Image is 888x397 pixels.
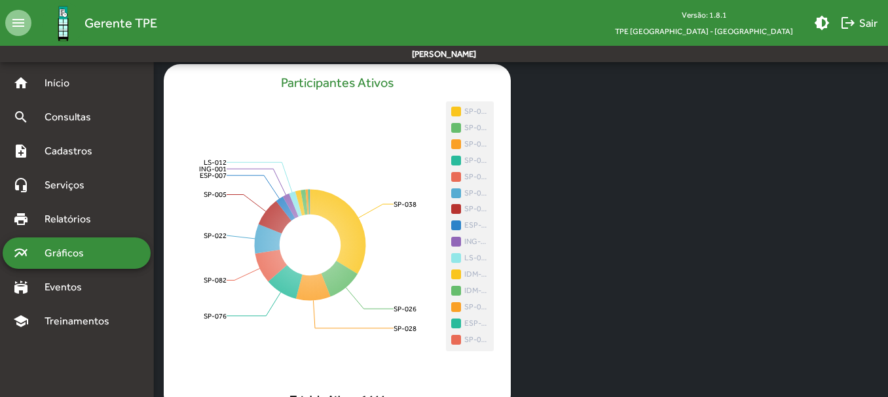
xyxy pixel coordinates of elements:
[199,165,227,173] text: ING-001
[464,335,489,345] span: SP-084
[5,10,31,36] mat-icon: menu
[37,313,125,329] span: Treinamentos
[204,190,227,198] text: SP-005
[451,141,489,151] span: SP-028
[451,288,489,298] span: IDM-002
[84,12,157,33] span: Gerente TPE
[451,337,489,347] span: SP-084
[835,11,883,35] button: Sair
[42,2,84,44] img: Logo
[464,253,489,263] span: LS-012
[464,123,489,133] span: SP-026
[464,156,489,165] span: SP-076
[31,2,157,44] a: Gerente TPE
[464,107,489,116] span: SP-038
[451,158,489,167] span: SP-076
[451,222,489,232] span: ESP-007
[451,125,489,135] span: SP-026
[13,177,29,193] mat-icon: headset_mic
[37,75,88,91] span: Início
[464,286,489,296] span: IDM-002
[464,139,489,149] span: SP-028
[13,75,29,91] mat-icon: home
[37,245,102,261] span: Gráficos
[394,305,416,313] text: SP-026
[37,177,102,193] span: Serviços
[394,200,416,208] text: SP-038
[840,15,856,31] mat-icon: logout
[204,158,227,166] text: LS-012
[464,269,489,279] span: IDM-001
[204,232,227,239] text: SP-022
[451,320,489,330] span: ESP-005
[13,313,29,329] mat-icon: school
[464,319,489,328] span: ESP-005
[37,143,109,159] span: Cadastros
[451,304,489,314] span: SP-049
[204,276,227,284] text: SP-082
[204,312,227,320] text: SP-076
[13,109,29,125] mat-icon: search
[200,171,227,179] text: ESP-007
[13,279,29,295] mat-icon: stadium
[464,172,489,182] span: SP-082
[464,204,489,214] span: SP-005
[451,190,489,200] span: SP-022
[13,245,29,261] mat-icon: multiline_chart
[604,7,804,23] div: Versão: 1.8.1
[394,324,416,332] text: SP-028
[464,302,489,312] span: SP-049
[13,143,29,159] mat-icon: note_add
[451,271,489,281] span: IDM-001
[840,11,878,35] span: Sair
[37,279,100,295] span: Eventos
[451,255,489,265] span: LS-012
[464,188,489,198] span: SP-022
[451,174,489,184] span: SP-082
[13,211,29,227] mat-icon: print
[464,220,489,230] span: ESP-007
[464,237,489,247] span: ING-001
[604,23,804,39] span: TPE [GEOGRAPHIC_DATA] - [GEOGRAPHIC_DATA]
[281,75,394,90] h5: Participantes Ativos
[451,109,489,118] span: SP-038
[37,211,108,227] span: Relatórios
[814,15,830,31] mat-icon: brightness_medium
[451,239,489,249] span: ING-001
[451,206,489,216] span: SP-005
[37,109,108,125] span: Consultas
